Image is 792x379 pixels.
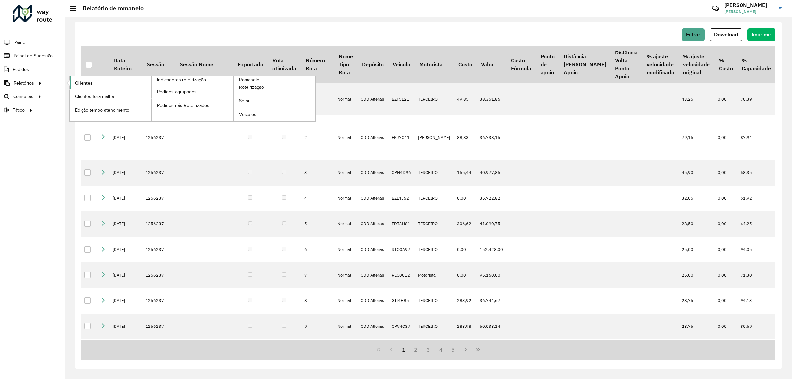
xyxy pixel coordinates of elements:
[415,237,454,262] td: TERCEIRO
[477,46,507,83] th: Valor
[737,46,775,83] th: % Capacidade
[388,211,415,237] td: EDT3H81
[334,262,357,288] td: Normal
[388,46,415,83] th: Veículo
[13,107,25,114] span: Tático
[477,211,507,237] td: 41.090,75
[422,343,435,356] button: 3
[301,115,334,160] td: 2
[415,314,454,339] td: TERCEIRO
[397,343,410,356] button: 1
[724,9,774,15] span: [PERSON_NAME]
[14,39,26,46] span: Painel
[714,186,737,211] td: 0,00
[477,160,507,186] td: 40.977,86
[109,314,142,339] td: [DATE]
[357,314,388,339] td: CDD Alfenas
[714,262,737,288] td: 0,00
[415,262,454,288] td: Motorista
[75,93,114,100] span: Clientes fora malha
[678,83,714,115] td: 43,25
[415,115,454,160] td: [PERSON_NAME]
[142,115,175,160] td: 1256237
[357,288,388,314] td: CDD Alfenas
[70,103,151,117] a: Edição tempo atendimento
[301,46,334,83] th: Número Rota
[109,288,142,314] td: [DATE]
[752,32,771,37] span: Imprimir
[682,28,705,41] button: Filtrar
[157,88,197,95] span: Pedidos agrupados
[142,314,175,339] td: 1256237
[737,115,775,160] td: 87,94
[109,186,142,211] td: [DATE]
[678,186,714,211] td: 32,05
[301,262,334,288] td: 7
[334,314,357,339] td: Normal
[357,237,388,262] td: CDD Alfenas
[357,262,388,288] td: CDD Alfenas
[472,343,484,356] button: Last Page
[678,46,714,83] th: % ajuste velocidade original
[109,237,142,262] td: [DATE]
[334,186,357,211] td: Normal
[737,186,775,211] td: 51,92
[454,160,477,186] td: 165,44
[477,314,507,339] td: 50.038,14
[454,46,477,83] th: Custo
[239,84,264,91] span: Roteirização
[109,46,142,83] th: Data Roteiro
[70,90,151,103] a: Clientes fora malha
[268,46,301,83] th: Rota otimizada
[737,211,775,237] td: 64,25
[737,262,775,288] td: 71,30
[536,46,559,83] th: Ponto de apoio
[642,46,678,83] th: % ajuste velocidade modificado
[477,115,507,160] td: 36.738,15
[388,186,415,211] td: BZL4J62
[410,343,422,356] button: 2
[747,28,775,41] button: Imprimir
[70,76,234,121] a: Indicadores roteirização
[14,52,53,59] span: Painel de Sugestão
[301,83,334,115] td: 1
[678,115,714,160] td: 79,16
[447,343,460,356] button: 5
[301,186,334,211] td: 4
[415,288,454,314] td: TERCEIRO
[334,46,357,83] th: Nome Tipo Rota
[678,262,714,288] td: 25,00
[109,211,142,237] td: [DATE]
[678,211,714,237] td: 28,50
[454,186,477,211] td: 0,00
[415,211,454,237] td: TERCEIRO
[142,262,175,288] td: 1256237
[714,46,737,83] th: % Custo
[234,108,315,121] a: Veículos
[70,76,151,89] a: Clientes
[435,343,447,356] button: 4
[737,83,775,115] td: 70,39
[415,46,454,83] th: Motorista
[477,288,507,314] td: 36.744,67
[714,115,737,160] td: 0,00
[239,76,259,83] span: Romaneio
[454,237,477,262] td: 0,00
[559,46,610,83] th: Distância [PERSON_NAME] Apoio
[234,94,315,108] a: Setor
[142,46,175,83] th: Sessão
[334,83,357,115] td: Normal
[334,237,357,262] td: Normal
[357,46,388,83] th: Depósito
[454,314,477,339] td: 283,98
[678,314,714,339] td: 28,75
[714,314,737,339] td: 0,00
[357,211,388,237] td: CDD Alfenas
[388,237,415,262] td: RTO0A97
[334,160,357,186] td: Normal
[14,80,34,86] span: Relatórios
[714,288,737,314] td: 0,00
[301,160,334,186] td: 3
[477,83,507,115] td: 38.351,86
[142,288,175,314] td: 1256237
